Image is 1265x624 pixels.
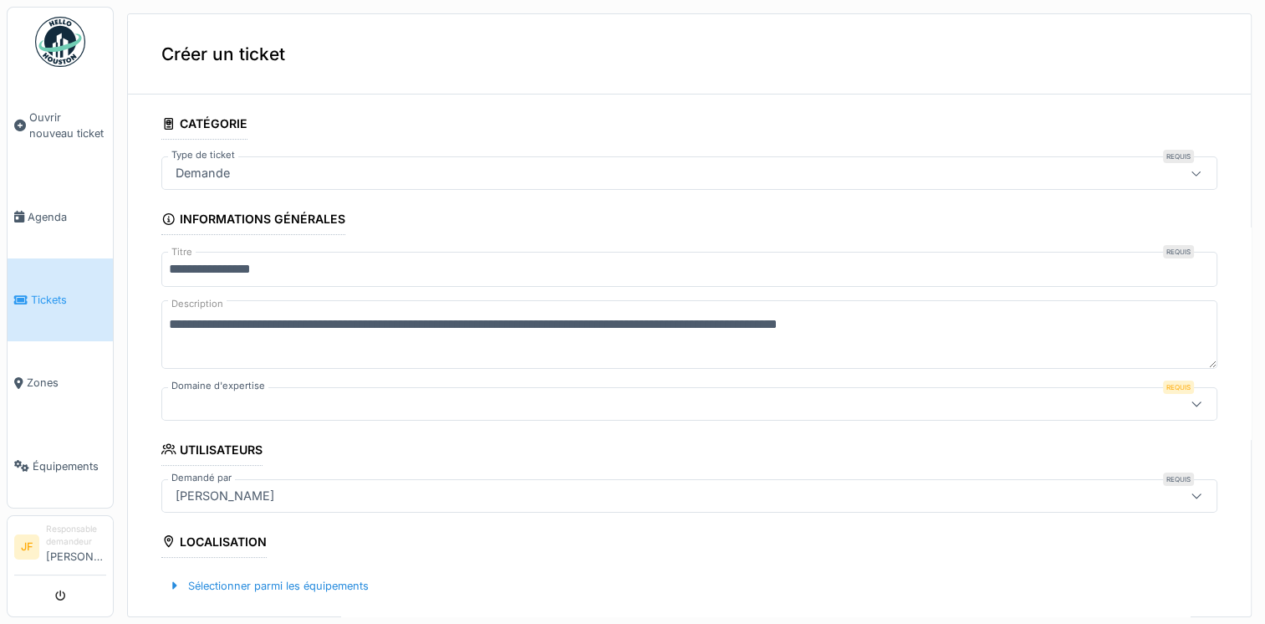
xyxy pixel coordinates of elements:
[46,523,106,549] div: Responsable demandeur
[31,292,106,308] span: Tickets
[8,176,113,258] a: Agenda
[161,111,247,140] div: Catégorie
[168,379,268,393] label: Domaine d'expertise
[8,258,113,341] a: Tickets
[8,425,113,508] a: Équipements
[1163,150,1194,163] div: Requis
[28,209,106,225] span: Agenda
[8,341,113,424] a: Zones
[35,17,85,67] img: Badge_color-CXgf-gQk.svg
[14,523,106,575] a: JF Responsable demandeur[PERSON_NAME]
[168,294,227,315] label: Description
[33,458,106,474] span: Équipements
[169,487,281,505] div: [PERSON_NAME]
[1163,381,1194,394] div: Requis
[161,529,267,558] div: Localisation
[168,245,196,259] label: Titre
[128,14,1251,95] div: Créer un ticket
[168,471,235,485] label: Demandé par
[46,523,106,571] li: [PERSON_NAME]
[8,76,113,176] a: Ouvrir nouveau ticket
[161,437,263,466] div: Utilisateurs
[29,110,106,141] span: Ouvrir nouveau ticket
[161,207,345,235] div: Informations générales
[168,148,238,162] label: Type de ticket
[169,164,237,182] div: Demande
[1163,473,1194,486] div: Requis
[14,534,39,560] li: JF
[1163,245,1194,258] div: Requis
[161,575,375,597] div: Sélectionner parmi les équipements
[27,375,106,391] span: Zones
